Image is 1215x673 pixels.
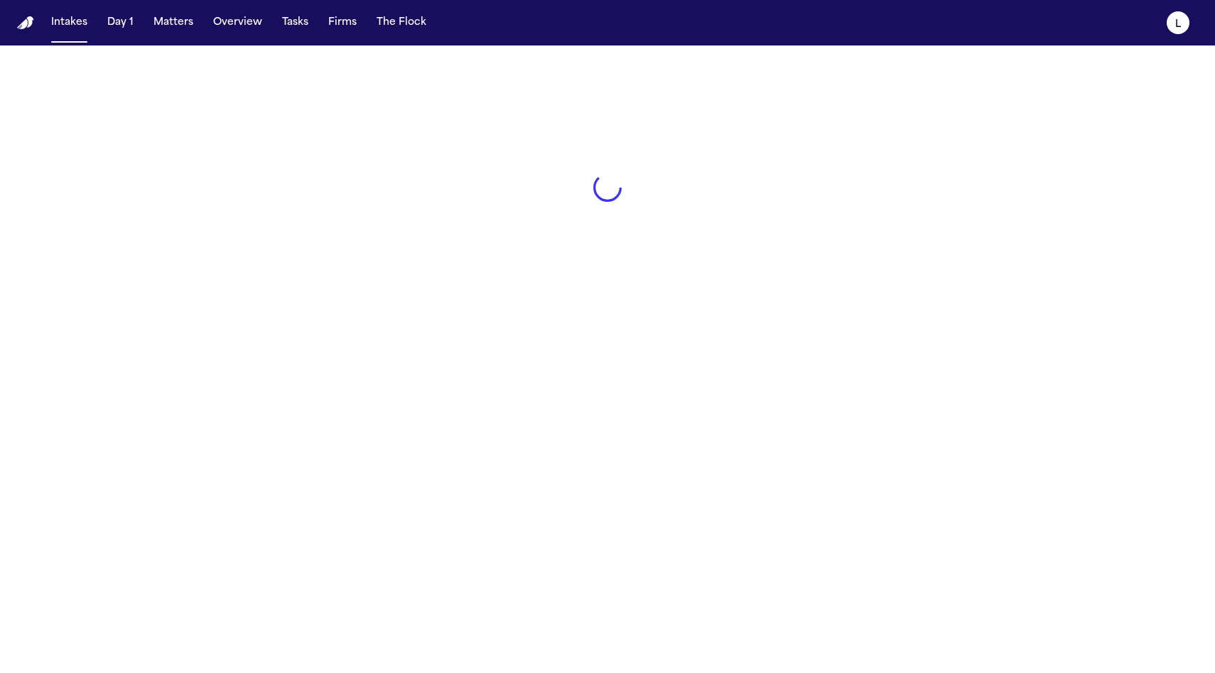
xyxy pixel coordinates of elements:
button: Day 1 [102,10,139,36]
button: Tasks [276,10,314,36]
button: Intakes [45,10,93,36]
button: Matters [148,10,199,36]
button: The Flock [371,10,432,36]
a: Home [17,16,34,30]
button: Overview [207,10,268,36]
text: L [1175,19,1181,29]
img: Finch Logo [17,16,34,30]
button: Firms [323,10,362,36]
